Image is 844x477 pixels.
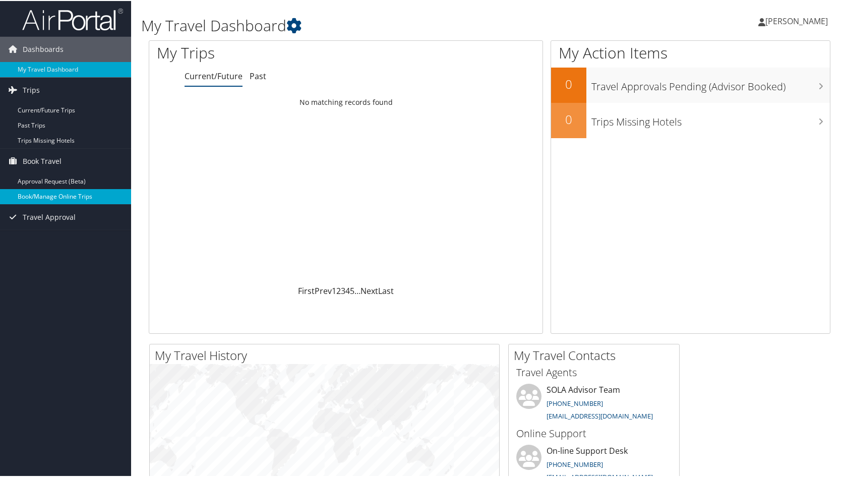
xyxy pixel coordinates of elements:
[591,74,830,93] h3: Travel Approvals Pending (Advisor Booked)
[157,41,371,63] h1: My Trips
[250,70,266,81] a: Past
[514,346,679,363] h2: My Travel Contacts
[551,110,586,127] h2: 0
[547,410,653,420] a: [EMAIL_ADDRESS][DOMAIN_NAME]
[22,7,123,30] img: airportal-logo.png
[23,36,64,61] span: Dashboards
[141,14,606,35] h1: My Travel Dashboard
[547,398,603,407] a: [PHONE_NUMBER]
[354,284,360,295] span: …
[516,426,672,440] h3: Online Support
[23,148,62,173] span: Book Travel
[591,109,830,128] h3: Trips Missing Hotels
[345,284,350,295] a: 4
[149,92,542,110] td: No matching records found
[758,5,838,35] a: [PERSON_NAME]
[765,15,828,26] span: [PERSON_NAME]
[315,284,332,295] a: Prev
[378,284,394,295] a: Last
[547,459,603,468] a: [PHONE_NUMBER]
[551,75,586,92] h2: 0
[23,204,76,229] span: Travel Approval
[341,284,345,295] a: 3
[350,284,354,295] a: 5
[511,383,677,424] li: SOLA Advisor Team
[185,70,243,81] a: Current/Future
[332,284,336,295] a: 1
[551,41,830,63] h1: My Action Items
[298,284,315,295] a: First
[155,346,499,363] h2: My Travel History
[551,102,830,137] a: 0Trips Missing Hotels
[336,284,341,295] a: 2
[360,284,378,295] a: Next
[551,67,830,102] a: 0Travel Approvals Pending (Advisor Booked)
[23,77,40,102] span: Trips
[516,365,672,379] h3: Travel Agents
